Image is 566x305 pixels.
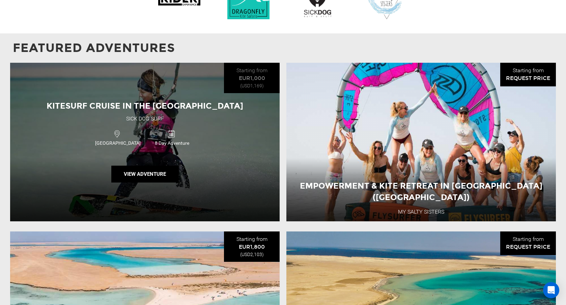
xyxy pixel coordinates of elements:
span: 8 Day Adventure [145,140,199,146]
span: [GEOGRAPHIC_DATA] [91,140,145,146]
p: Featured Adventures [13,39,553,57]
span: Kitesurf Cruise in the [GEOGRAPHIC_DATA] [47,101,243,111]
button: View Adventure [111,166,179,183]
div: Sick Dog Surf [126,115,164,123]
div: Open Intercom Messenger [543,282,559,298]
